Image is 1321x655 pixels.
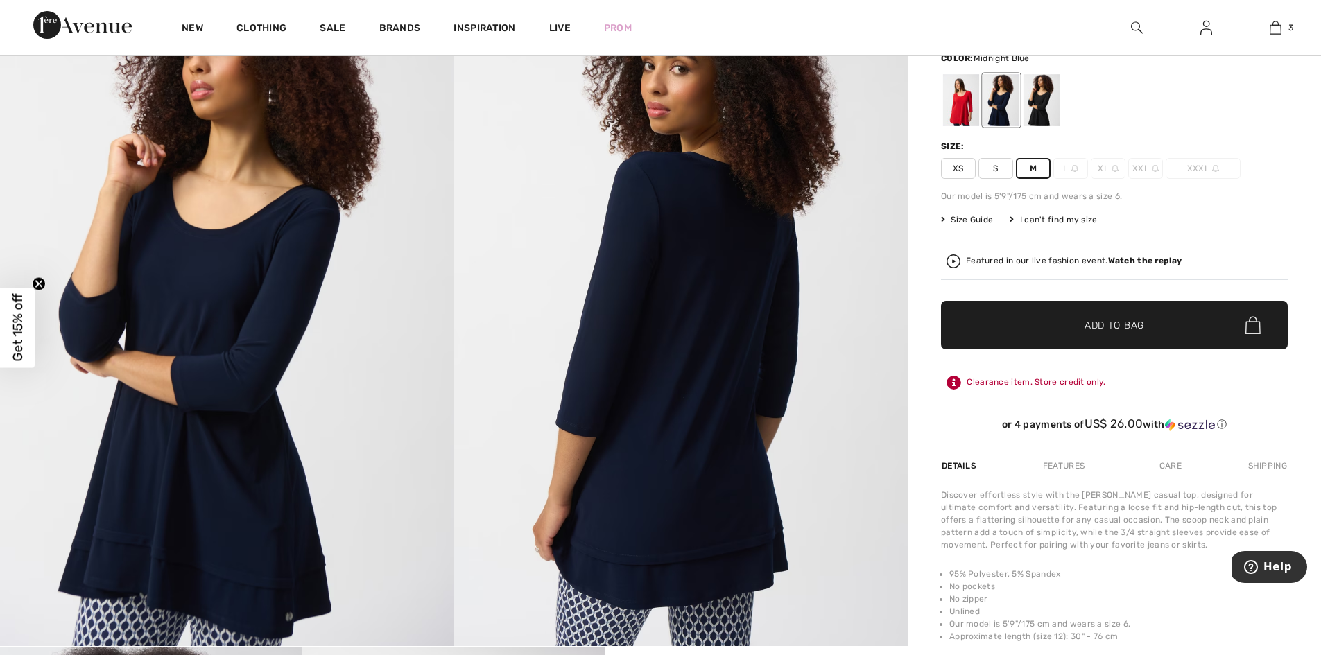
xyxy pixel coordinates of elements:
[949,618,1288,630] li: Our model is 5'9"/175 cm and wears a size 6.
[941,213,993,226] span: Size Guide
[1232,551,1307,586] iframe: Opens a widget where you can find more information
[1245,453,1288,478] div: Shipping
[236,22,286,37] a: Clothing
[549,21,571,35] a: Live
[1024,74,1060,126] div: Black
[941,158,976,179] span: XS
[1112,165,1119,172] img: ring-m.svg
[379,22,421,37] a: Brands
[978,158,1013,179] span: S
[1200,19,1212,36] img: My Info
[1053,158,1088,179] span: L
[1152,165,1159,172] img: ring-m.svg
[32,277,46,290] button: Close teaser
[33,11,132,39] img: 1ère Avenue
[949,593,1288,605] li: No zipper
[1165,419,1215,431] img: Sezzle
[941,417,1288,431] div: or 4 payments of with
[1085,417,1143,430] span: US$ 26.00
[949,568,1288,580] li: 95% Polyester, 5% Spandex
[1031,453,1096,478] div: Features
[1245,316,1261,334] img: Bag.svg
[1128,158,1163,179] span: XXL
[1212,165,1219,172] img: ring-m.svg
[454,22,515,37] span: Inspiration
[1288,21,1293,34] span: 3
[949,605,1288,618] li: Unlined
[1270,19,1281,36] img: My Bag
[320,22,345,37] a: Sale
[941,140,967,152] div: Size:
[947,254,960,268] img: Watch the replay
[941,417,1288,436] div: or 4 payments ofUS$ 26.00withSezzle Click to learn more about Sezzle
[1108,256,1182,265] strong: Watch the replay
[943,74,979,126] div: Radiant red
[941,53,974,63] span: Color:
[941,453,980,478] div: Details
[941,190,1288,202] div: Our model is 5'9"/175 cm and wears a size 6.
[941,489,1288,551] div: Discover effortless style with the [PERSON_NAME] casual top, designed for ultimate comfort and ve...
[949,580,1288,593] li: No pockets
[949,630,1288,643] li: Approximate length (size 12): 30" - 76 cm
[1071,165,1078,172] img: ring-m.svg
[1016,158,1051,179] span: M
[974,53,1030,63] span: Midnight Blue
[1085,318,1144,333] span: Add to Bag
[983,74,1019,126] div: Midnight Blue
[10,294,26,362] span: Get 15% off
[1241,19,1309,36] a: 3
[966,256,1182,265] div: Featured in our live fashion event.
[604,21,632,35] a: Prom
[1091,158,1125,179] span: XL
[941,301,1288,349] button: Add to Bag
[182,22,203,37] a: New
[1131,19,1143,36] img: search the website
[1148,453,1193,478] div: Care
[941,370,1288,395] div: Clearance item. Store credit only.
[1010,213,1097,226] div: I can't find my size
[1166,158,1241,179] span: XXXL
[1189,19,1223,37] a: Sign In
